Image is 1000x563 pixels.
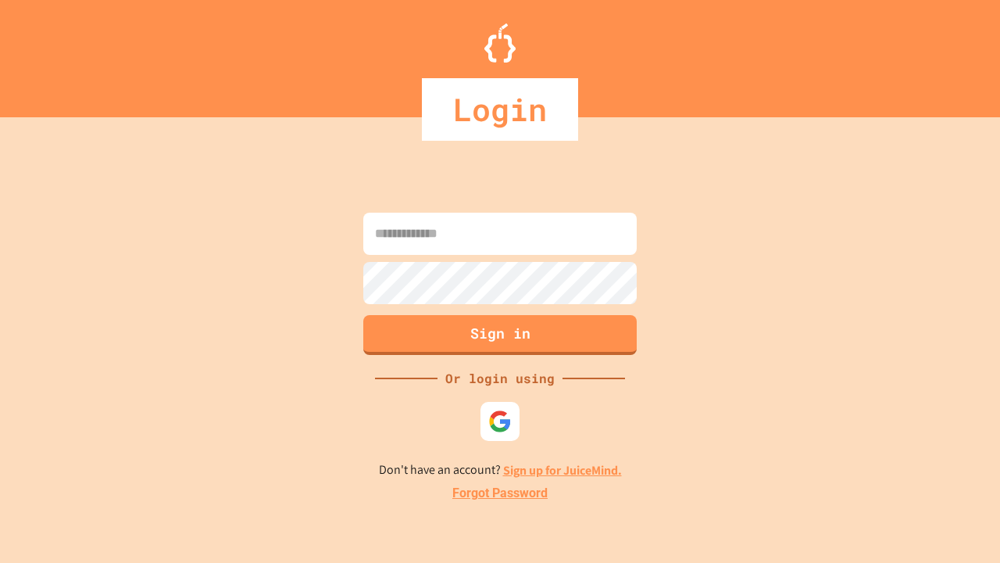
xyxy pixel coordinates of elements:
[363,315,637,355] button: Sign in
[452,484,548,503] a: Forgot Password
[437,369,562,388] div: Or login using
[488,410,512,433] img: google-icon.svg
[422,78,578,141] div: Login
[503,462,622,479] a: Sign up for JuiceMind.
[484,23,516,63] img: Logo.svg
[379,461,622,480] p: Don't have an account?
